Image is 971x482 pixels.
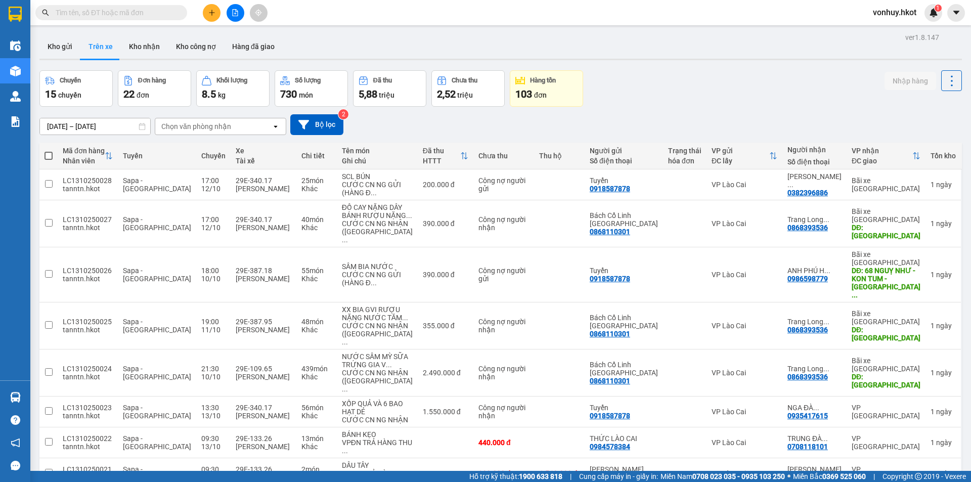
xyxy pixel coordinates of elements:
button: Đã thu5,88 triệu [353,70,426,107]
img: logo-vxr [9,7,22,22]
div: LC1310250024 [63,365,113,373]
div: Thu hộ [539,152,580,160]
div: 1 [931,271,956,279]
div: 55 món [301,267,332,275]
div: Đơn hàng [138,77,166,84]
div: 29E-387.95 [236,318,291,326]
div: LC1310250026 [63,267,113,275]
button: caret-down [947,4,965,22]
div: KHOAN HOANG [590,465,658,473]
span: 8.5 [202,88,216,100]
div: VP nhận [852,147,912,155]
div: 0868393536 [787,224,828,232]
span: 22 [123,88,135,100]
div: CƯỚC CN NG NHẬN (HÀNG ĐI 12/10 [342,220,413,244]
span: Sapa - [GEOGRAPHIC_DATA] [123,318,191,334]
span: 1 [936,5,940,12]
span: 15 [45,88,56,100]
span: ... [371,189,377,197]
div: [PERSON_NAME] [236,224,291,232]
div: 09:30 [201,465,226,473]
div: Bãi xe [GEOGRAPHIC_DATA] [852,177,920,193]
div: 355.000 đ [423,322,468,330]
div: Chi tiết [301,152,332,160]
div: [PERSON_NAME] [236,326,291,334]
div: ĐC giao [852,157,912,165]
div: 29E-387.18 [236,267,291,275]
span: search [42,9,49,16]
div: 0708118101 [787,443,828,451]
div: Chuyến [201,152,226,160]
th: Toggle SortBy [58,143,118,169]
div: [PERSON_NAME] [236,275,291,283]
div: 0868393536 [787,326,828,334]
span: đơn [534,91,547,99]
div: Trạng thái [668,147,701,155]
div: 56 món [301,404,332,412]
span: Miền Bắc [793,471,866,482]
div: 48 món [301,318,332,326]
div: 0935417615 [787,412,828,420]
div: 29E-340.17 [236,215,291,224]
input: Select a date range. [40,118,150,135]
div: VP [GEOGRAPHIC_DATA] [852,404,920,420]
div: 19:00 [201,318,226,326]
div: SCL BÚN [342,172,413,181]
span: ... [822,434,828,443]
button: Chưa thu2,52 triệu [431,70,505,107]
div: THỨC LÀO CAI [590,434,658,443]
div: Tuyển [590,404,658,412]
span: ngày [936,469,952,477]
div: DĐ: Long Biên [852,224,920,240]
span: Sapa - [GEOGRAPHIC_DATA] [123,215,191,232]
div: 1 [931,220,956,228]
div: Mã đơn hàng [63,147,105,155]
div: 29E-340.17 [236,404,291,412]
div: Người gửi [590,147,658,155]
div: Tài xế [236,157,291,165]
div: 0868110301 [590,377,630,385]
div: CƯỚC CN NG GỬI (HÀNG ĐI 12/10) [342,181,413,197]
span: file-add [232,9,239,16]
span: ... [852,291,858,299]
div: 0918587878 [590,412,630,420]
img: icon-new-feature [929,8,938,17]
div: Bãi xe [GEOGRAPHIC_DATA] [852,207,920,224]
div: Khác [301,373,332,381]
div: LC1310250022 [63,434,113,443]
span: Sapa - [GEOGRAPHIC_DATA] [123,177,191,193]
span: plus [208,9,215,16]
div: XX BIA GVI RƯỢU NẶNG NƯỚC TĂM SỦI BIM TO MĂNG [342,305,413,322]
div: Chọn văn phòng nhận [161,121,231,132]
button: Số lượng730món [275,70,348,107]
div: hóa đơn [668,157,701,165]
div: Khác [301,275,332,283]
div: 17:00 [201,215,226,224]
div: 25 món [301,177,332,185]
div: CƯỚC CN NG NHẬN (HÀNG ĐI 10/10) [342,369,413,393]
th: Toggle SortBy [847,143,925,169]
span: message [11,461,20,470]
span: ngày [936,369,952,377]
div: Khác [301,326,332,334]
div: 1 [931,322,956,330]
span: ⚪️ [787,474,790,478]
span: ngày [936,220,952,228]
div: VP Lào Cai [712,369,777,377]
div: VPĐN TRẢ HÀNG THU CƯỚC [342,439,413,455]
div: 12/10 [201,224,226,232]
div: 13 món [301,434,332,443]
div: tanntn.hkot [63,224,113,232]
span: Cung cấp máy in - giấy in: [579,471,658,482]
span: ... [342,447,348,455]
div: 1 [931,408,956,416]
div: Tuyển [590,177,658,185]
div: Chuyến [60,77,81,84]
div: Bãi xe [GEOGRAPHIC_DATA] [852,357,920,373]
div: DÂU TÂY [342,461,413,469]
div: Chưa thu [452,77,477,84]
svg: open [272,122,280,130]
button: Kho nhận [121,34,168,59]
div: SÂM BIA NƯỚC [342,262,413,271]
div: LC1310250027 [63,215,113,224]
